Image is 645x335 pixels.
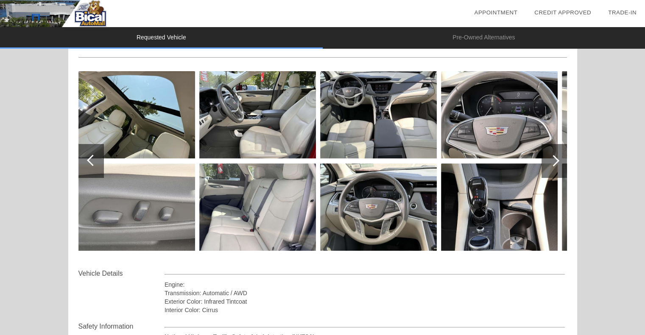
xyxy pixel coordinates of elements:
[474,9,517,16] a: Appointment
[78,269,165,279] div: Vehicle Details
[534,9,591,16] a: Credit Approved
[441,71,558,158] img: 20.jpg
[165,306,565,314] div: Interior Color: Cirrus
[78,163,195,251] img: 15.jpg
[78,321,165,332] div: Safety Information
[199,163,316,251] img: 17.jpg
[320,71,437,158] img: 18.jpg
[165,289,565,297] div: Transmission: Automatic / AWD
[165,280,565,289] div: Engine:
[78,71,195,158] img: 14.jpg
[441,163,558,251] img: 21.jpg
[608,9,637,16] a: Trade-In
[165,297,565,306] div: Exterior Color: Infrared Tintcoat
[320,163,437,251] img: 19.jpg
[199,71,316,158] img: 16.jpg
